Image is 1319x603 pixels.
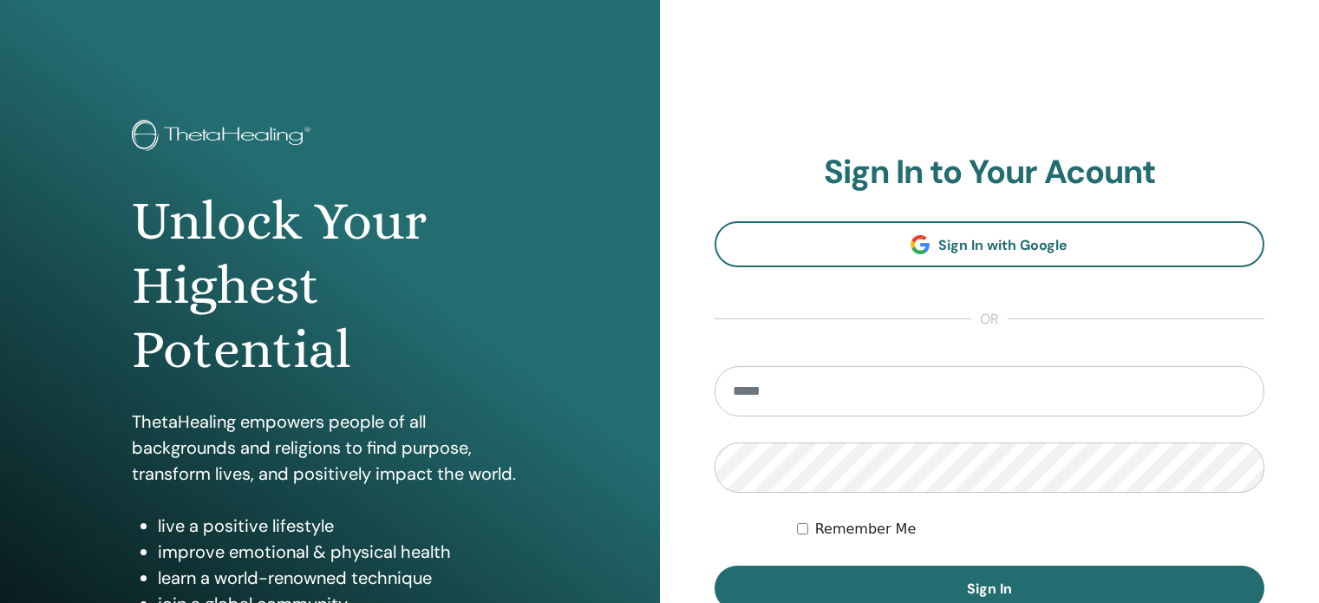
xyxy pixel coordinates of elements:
[715,153,1265,193] h2: Sign In to Your Acount
[938,236,1068,254] span: Sign In with Google
[132,409,528,487] p: ThetaHealing empowers people of all backgrounds and religions to find purpose, transform lives, a...
[158,565,528,591] li: learn a world-renowned technique
[971,309,1008,330] span: or
[158,513,528,539] li: live a positive lifestyle
[132,189,528,383] h1: Unlock Your Highest Potential
[715,221,1265,267] a: Sign In with Google
[815,519,917,540] label: Remember Me
[797,519,1264,540] div: Keep me authenticated indefinitely or until I manually logout
[158,539,528,565] li: improve emotional & physical health
[967,580,1012,598] span: Sign In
